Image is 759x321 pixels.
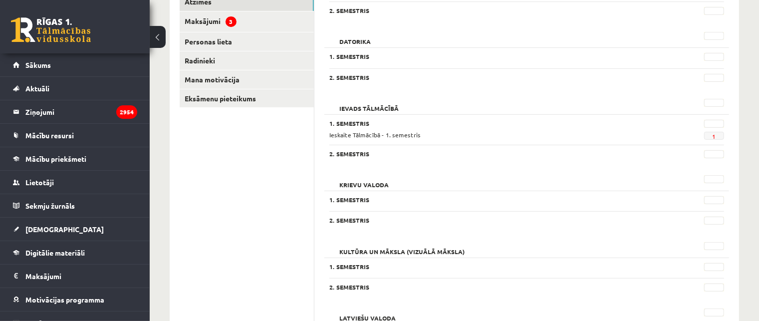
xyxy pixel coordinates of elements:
a: Sekmju žurnāls [13,194,137,217]
a: Maksājumi [13,265,137,288]
span: Aktuāli [25,84,49,93]
a: [DEMOGRAPHIC_DATA] [13,218,137,241]
span: Mācību priekšmeti [25,154,86,163]
span: Ieskaite Tālmācībā - 1. semestris [329,131,421,139]
a: Mana motivācija [180,70,314,89]
a: Motivācijas programma [13,288,137,311]
h2: Krievu valoda [329,175,399,185]
span: Sākums [25,60,51,69]
a: Rīgas 1. Tālmācības vidusskola [11,17,91,42]
a: Personas lieta [180,32,314,51]
h3: 1. Semestris [329,196,656,203]
h3: 1. Semestris [329,120,656,127]
a: Maksājumi3 [180,11,314,32]
a: Radinieki [180,51,314,70]
a: Lietotāji [13,171,137,194]
h2: Latviešu valoda [329,309,406,319]
i: 2954 [116,105,137,119]
a: Eksāmenu pieteikums [180,89,314,108]
legend: Ziņojumi [25,100,137,123]
span: Mācību resursi [25,131,74,140]
span: Lietotāji [25,178,54,187]
a: Mācību priekšmeti [13,147,137,170]
h3: 2. Semestris [329,284,656,291]
a: Sākums [13,53,137,76]
a: Digitālie materiāli [13,241,137,264]
span: Digitālie materiāli [25,248,85,257]
h3: 2. Semestris [329,217,656,224]
h3: 2. Semestris [329,7,656,14]
h3: 1. Semestris [329,53,656,60]
a: Ziņojumi2954 [13,100,137,123]
a: 1 [712,132,716,140]
h2: Ievads Tālmācībā [329,99,409,109]
h3: 2. Semestris [329,150,656,157]
legend: Maksājumi [25,265,137,288]
h3: 2. Semestris [329,74,656,81]
span: Sekmju žurnāls [25,201,75,210]
a: Mācību resursi [13,124,137,147]
h3: 1. Semestris [329,263,656,270]
span: Motivācijas programma [25,295,104,304]
span: 3 [226,16,237,27]
h2: Kultūra un māksla (vizuālā māksla) [329,242,475,252]
span: [DEMOGRAPHIC_DATA] [25,225,104,234]
a: Aktuāli [13,77,137,100]
h2: Datorika [329,32,381,42]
